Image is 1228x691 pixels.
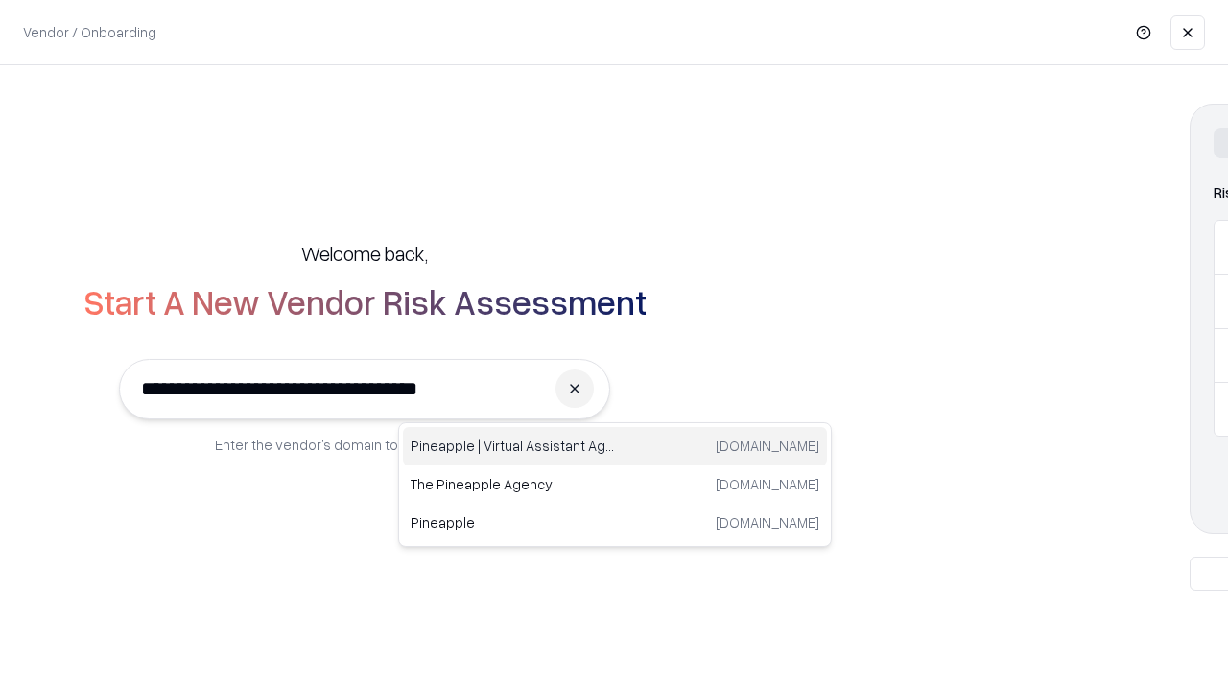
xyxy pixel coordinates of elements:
p: [DOMAIN_NAME] [716,474,819,494]
p: [DOMAIN_NAME] [716,512,819,533]
div: Suggestions [398,422,832,547]
p: Enter the vendor’s domain to begin onboarding [215,435,514,455]
h2: Start A New Vendor Risk Assessment [83,282,647,321]
p: [DOMAIN_NAME] [716,436,819,456]
p: Pineapple [411,512,615,533]
h5: Welcome back, [301,240,428,267]
p: The Pineapple Agency [411,474,615,494]
p: Pineapple | Virtual Assistant Agency [411,436,615,456]
p: Vendor / Onboarding [23,22,156,42]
